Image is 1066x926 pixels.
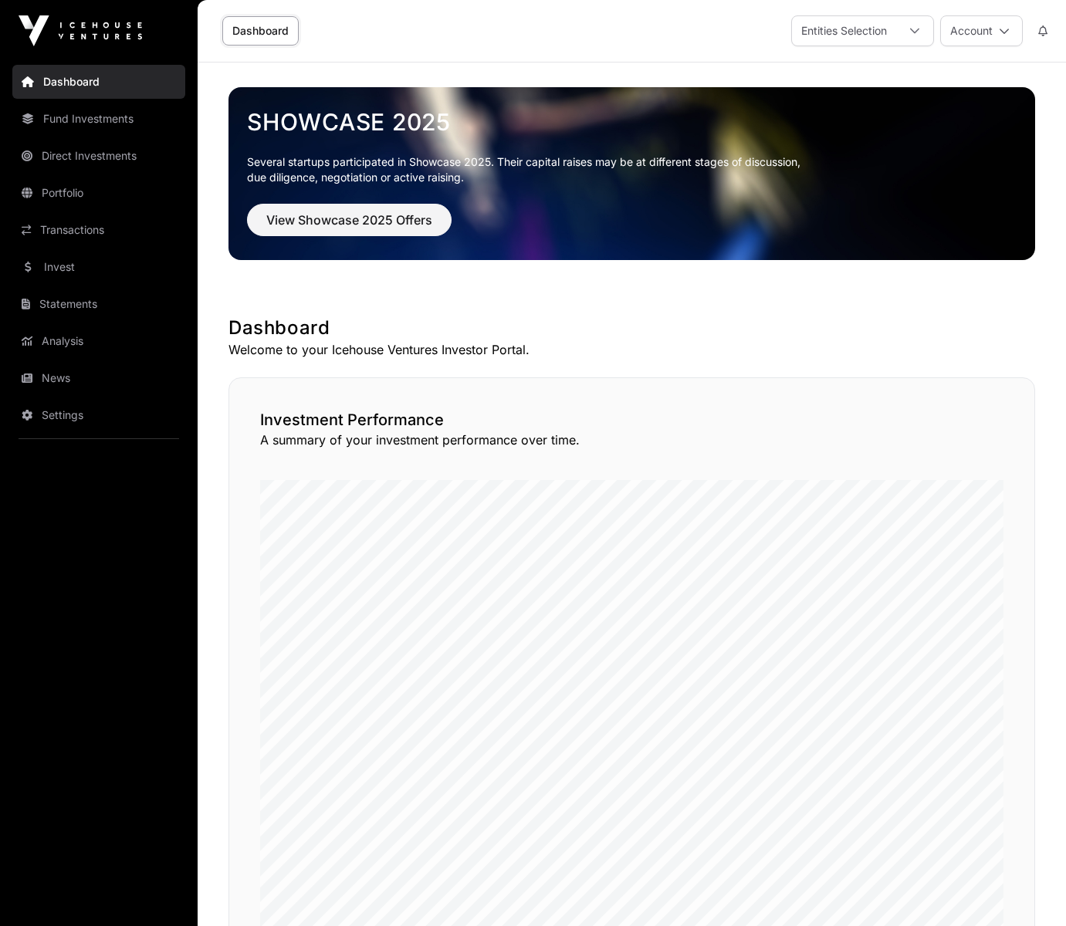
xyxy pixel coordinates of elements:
h1: Dashboard [228,316,1035,340]
a: Portfolio [12,176,185,210]
a: Invest [12,250,185,284]
button: View Showcase 2025 Offers [247,204,452,236]
a: Transactions [12,213,185,247]
p: Welcome to your Icehouse Ventures Investor Portal. [228,340,1035,359]
p: Several startups participated in Showcase 2025. Their capital raises may be at different stages o... [247,154,1017,185]
a: View Showcase 2025 Offers [247,219,452,235]
a: Fund Investments [12,102,185,136]
a: Settings [12,398,185,432]
img: Showcase 2025 [228,87,1035,260]
div: Entities Selection [792,16,896,46]
p: A summary of your investment performance over time. [260,431,1003,449]
a: Analysis [12,324,185,358]
h2: Investment Performance [260,409,1003,431]
a: Showcase 2025 [247,108,1017,136]
button: Account [940,15,1023,46]
a: Statements [12,287,185,321]
a: Dashboard [222,16,299,46]
a: Dashboard [12,65,185,99]
a: News [12,361,185,395]
a: Direct Investments [12,139,185,173]
img: Icehouse Ventures Logo [19,15,142,46]
span: View Showcase 2025 Offers [266,211,432,229]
